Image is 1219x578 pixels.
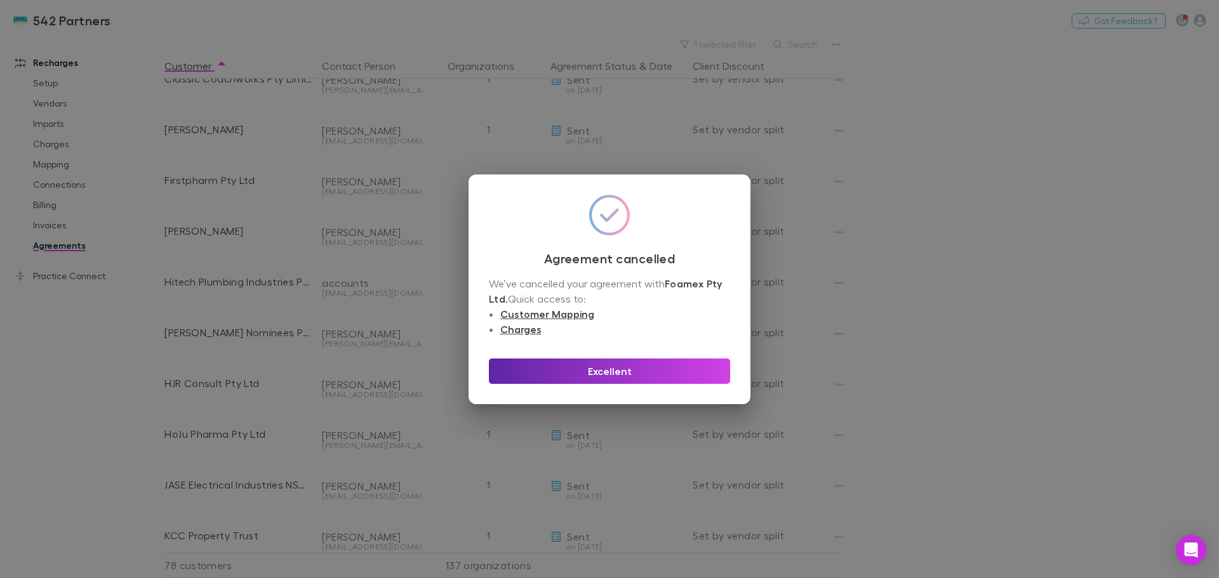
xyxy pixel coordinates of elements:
[489,251,730,266] h3: Agreement cancelled
[489,276,730,338] div: We’ve cancelled your agreement with Quick access to:
[589,195,630,235] img: GradientCheckmarkIcon.svg
[489,277,725,305] strong: Foamex Pty Ltd .
[1176,535,1206,565] div: Open Intercom Messenger
[489,358,730,384] button: Excellent
[500,323,542,336] a: Charges
[500,308,594,320] a: Customer Mapping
